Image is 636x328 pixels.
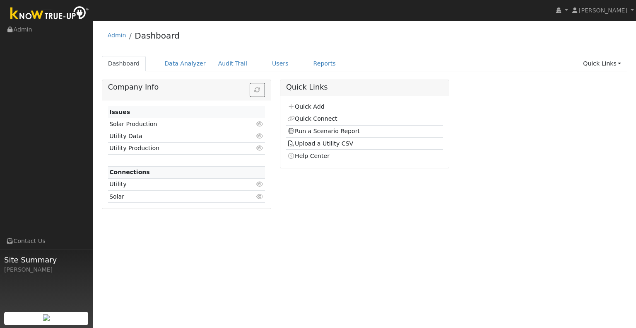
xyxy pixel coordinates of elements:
[577,56,627,71] a: Quick Links
[109,169,150,175] strong: Connections
[108,130,240,142] td: Utility Data
[256,145,264,151] i: Click to view
[307,56,342,71] a: Reports
[6,5,93,23] img: Know True-Up
[108,191,240,203] td: Solar
[212,56,253,71] a: Audit Trail
[135,31,180,41] a: Dashboard
[108,178,240,190] td: Utility
[287,128,360,134] a: Run a Scenario Report
[287,103,324,110] a: Quick Add
[108,142,240,154] td: Utility Production
[108,118,240,130] td: Solar Production
[109,109,130,115] strong: Issues
[256,181,264,187] i: Click to view
[4,265,89,274] div: [PERSON_NAME]
[266,56,295,71] a: Users
[158,56,212,71] a: Data Analyzer
[256,121,264,127] i: Click to view
[579,7,627,14] span: [PERSON_NAME]
[287,140,353,147] a: Upload a Utility CSV
[256,194,264,199] i: Click to view
[256,133,264,139] i: Click to view
[108,83,265,92] h5: Company Info
[108,32,126,39] a: Admin
[287,153,330,159] a: Help Center
[4,254,89,265] span: Site Summary
[102,56,146,71] a: Dashboard
[43,314,50,321] img: retrieve
[286,83,443,92] h5: Quick Links
[287,115,337,122] a: Quick Connect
